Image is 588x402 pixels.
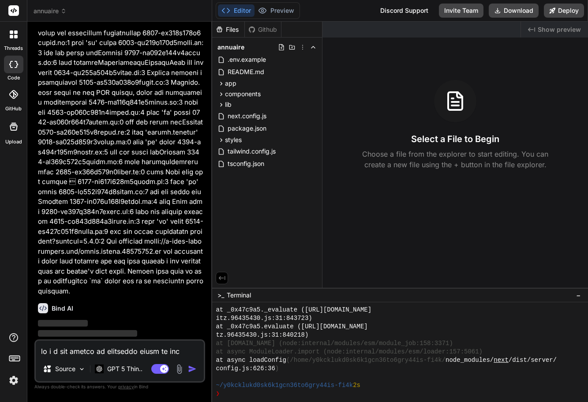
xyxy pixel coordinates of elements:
img: attachment [174,364,184,374]
span: components [225,90,261,98]
p: Always double-check its answers. Your in Bind [34,383,205,391]
button: Deploy [544,4,584,18]
img: settings [6,373,21,388]
p: GPT 5 Thin.. [107,364,142,373]
label: GitHub [5,105,22,113]
h6: Bind AI [52,304,73,313]
label: code [7,74,20,82]
span: app [225,79,236,88]
span: README.md [227,67,265,77]
span: tsconfig.json [227,158,265,169]
span: ‌ [38,320,88,327]
span: (/home/y0kcklukd0sk6k1gcn36to6gry44is-fi4k/ [286,356,446,364]
button: − [574,288,583,302]
img: icon [188,364,197,373]
span: .env.example [227,54,267,65]
span: at async loadConfig [216,356,286,364]
span: itz.96435430.js:31:843723) [216,314,312,323]
button: Editor [218,4,255,17]
span: package.json [227,123,267,134]
img: GPT 5 Thinking High [95,364,104,373]
p: Source [55,364,75,373]
span: annuaire [34,7,67,15]
span: next.config.js [227,111,267,121]
span: tailwind.config.js [227,146,277,157]
span: ‌ [38,330,137,337]
button: Download [489,4,539,18]
div: Github [245,25,281,34]
span: at _0x47c9a5._evaluate ([URL][DOMAIN_NAME] [216,306,371,314]
div: Discord Support [375,4,434,18]
div: Files [212,25,244,34]
span: lib [225,100,232,109]
label: threads [4,45,23,52]
span: >_ [217,291,224,300]
span: node_modules/ [446,356,494,364]
img: Pick Models [78,365,86,373]
span: /dist/server/ [509,356,557,364]
span: ❯ [216,390,220,398]
span: ~/y0kcklukd0sk6k1gcn36to6gry44is-fi4k [216,381,353,390]
button: Preview [255,4,298,17]
span: 2s [353,381,360,390]
span: privacy [118,384,134,389]
span: Show preview [538,25,581,34]
span: − [576,291,581,300]
label: Upload [5,138,22,146]
span: at [DOMAIN_NAME] (node:internal/modules/esm/module_job:158:3371) [216,339,453,348]
span: at _0x47c9a5.evaluate ([URL][DOMAIN_NAME] [216,323,367,331]
span: annuaire [217,43,244,52]
button: Invite Team [439,4,483,18]
span: ) [275,364,279,373]
span: config.js:626:36 [216,364,275,373]
span: at async ModuleLoader.import (node:internal/modules/esm/loader:157:5061) [216,348,483,356]
span: styles [225,135,242,144]
span: tz.96435430.js:31:840218) [216,331,308,339]
h3: Select a File to Begin [411,133,499,145]
span: next [494,356,509,364]
span: Terminal [227,291,251,300]
p: Choose a file from the explorer to start editing. You can create a new file using the + button in... [356,149,554,170]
